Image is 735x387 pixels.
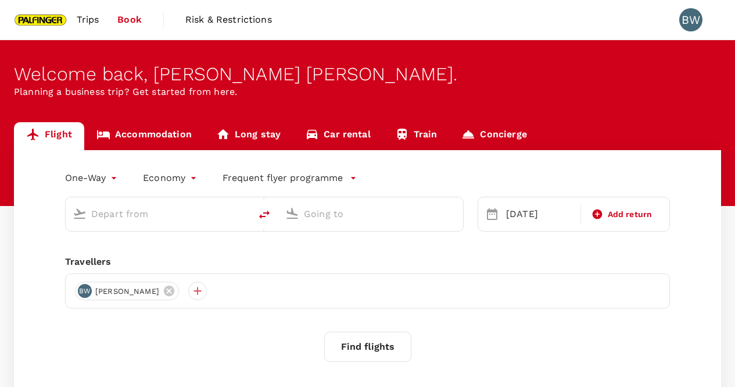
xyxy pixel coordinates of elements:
[88,286,166,297] span: [PERSON_NAME]
[78,284,92,298] div: BW
[65,169,120,187] div: One-Way
[501,203,578,226] div: [DATE]
[204,122,293,150] a: Long stay
[223,171,343,185] p: Frequent flyer programme
[143,169,199,187] div: Economy
[679,8,702,31] div: BW
[117,13,142,27] span: Book
[77,13,99,27] span: Trips
[14,7,67,33] img: Palfinger Asia Pacific Pte Ltd
[75,282,179,300] div: BW[PERSON_NAME]
[250,201,278,229] button: delete
[14,63,721,85] div: Welcome back , [PERSON_NAME] [PERSON_NAME] .
[223,171,357,185] button: Frequent flyer programme
[185,13,272,27] span: Risk & Restrictions
[293,122,383,150] a: Car rental
[14,122,84,150] a: Flight
[91,205,226,223] input: Depart from
[14,85,721,99] p: Planning a business trip? Get started from here.
[65,255,670,269] div: Travellers
[608,208,652,221] span: Add return
[383,122,450,150] a: Train
[455,212,457,215] button: Open
[242,212,245,215] button: Open
[324,332,411,362] button: Find flights
[304,205,439,223] input: Going to
[449,122,539,150] a: Concierge
[84,122,204,150] a: Accommodation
